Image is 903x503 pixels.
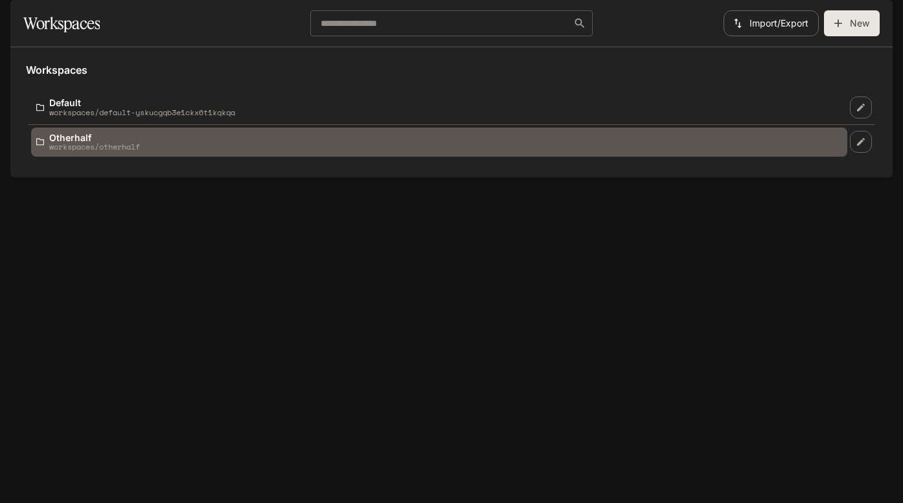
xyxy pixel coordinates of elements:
p: workspaces/otherhalf [49,142,140,151]
button: Import/Export [724,10,819,36]
a: Edit workspace [850,96,872,118]
p: workspaces/default-yskucgqb3e1ckx6t1kqkqa [49,108,235,117]
a: Defaultworkspaces/default-yskucgqb3e1ckx6t1kqkqa [31,93,847,122]
h5: Workspaces [26,63,877,77]
a: Edit workspace [850,131,872,153]
button: Create workspace [824,10,880,36]
h1: Workspaces [23,10,100,36]
p: Default [49,98,235,107]
a: Otherhalfworkspaces/otherhalf [31,128,847,157]
p: Otherhalf [49,133,140,142]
